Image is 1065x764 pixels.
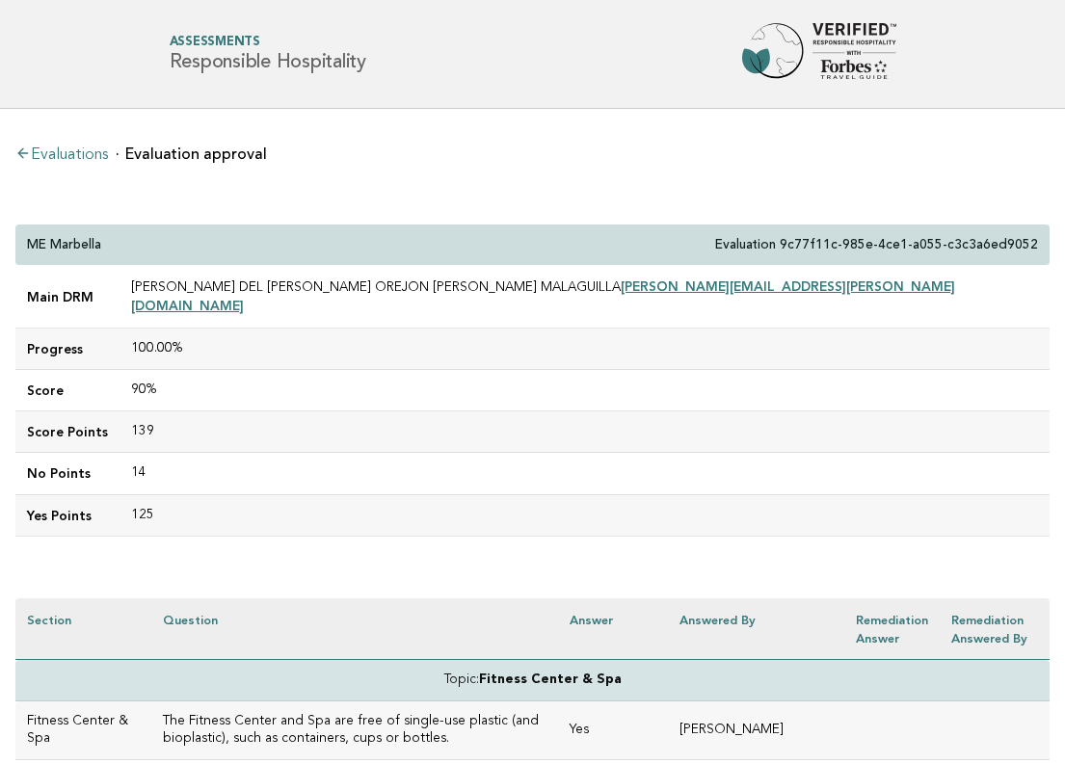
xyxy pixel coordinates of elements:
td: Fitness Center & Spa [15,701,151,760]
td: Topic: [15,660,1050,701]
td: Main DRM [15,266,120,329]
strong: Fitness Center & Spa [479,673,622,686]
td: 139 [120,411,1050,453]
p: ME Marbella [27,236,101,253]
td: 90% [120,370,1050,411]
td: [PERSON_NAME] [668,701,844,760]
a: Evaluations [15,147,108,163]
h1: Responsible Hospitality [170,37,366,72]
td: No Points [15,453,120,494]
td: 100.00% [120,329,1050,370]
th: Answered by [668,598,844,660]
td: 14 [120,453,1050,494]
td: Progress [15,329,120,370]
td: 125 [120,494,1050,536]
th: Answer [558,598,668,660]
td: Yes [558,701,668,760]
td: Score [15,370,120,411]
h3: The Fitness Center and Spa are free of single-use plastic (and bioplastic), such as containers, c... [163,713,546,748]
th: Section [15,598,151,660]
th: Remediation Answered by [940,598,1050,660]
li: Evaluation approval [116,146,267,162]
p: Evaluation 9c77f11c-985e-4ce1-a055-c3c3a6ed9052 [715,236,1038,253]
td: Yes Points [15,494,120,536]
th: Remediation Answer [844,598,940,660]
td: Score Points [15,411,120,453]
th: Question [151,598,558,660]
span: Assessments [170,37,366,49]
td: [PERSON_NAME] DEL [PERSON_NAME] OREJON [PERSON_NAME] MALAGUILLA [120,266,1050,329]
img: Forbes Travel Guide [742,23,896,85]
